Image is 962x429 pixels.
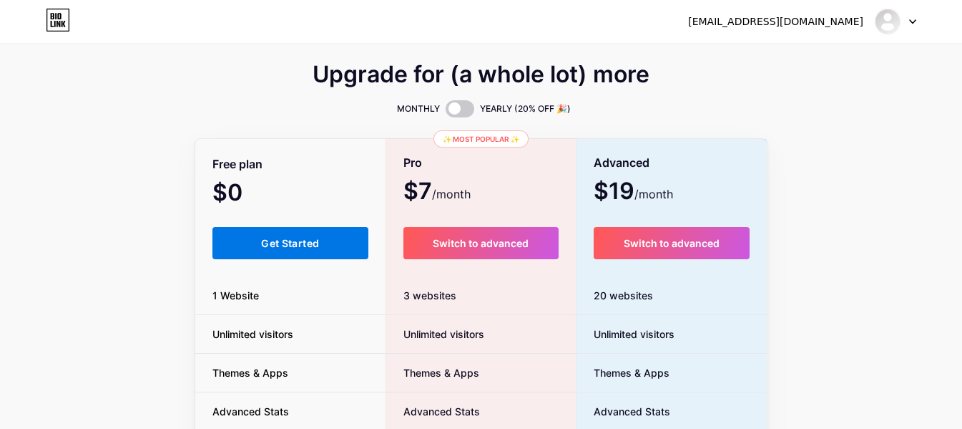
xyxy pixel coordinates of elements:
[386,404,480,419] span: Advanced Stats
[576,276,767,315] div: 20 websites
[386,327,484,342] span: Unlimited visitors
[480,102,571,116] span: YEARLY (20% OFF 🎉)
[386,365,479,380] span: Themes & Apps
[634,185,673,203] span: /month
[313,66,649,83] span: Upgrade for (a whole lot) more
[212,227,369,259] button: Get Started
[594,150,649,175] span: Advanced
[403,227,559,259] button: Switch to advanced
[594,183,673,203] span: $19
[688,14,863,29] div: [EMAIL_ADDRESS][DOMAIN_NAME]
[195,404,306,419] span: Advanced Stats
[403,150,422,175] span: Pro
[261,237,319,249] span: Get Started
[576,404,670,419] span: Advanced Stats
[576,365,669,380] span: Themes & Apps
[874,8,901,35] img: manomaybrowandglow
[433,130,529,148] div: ✨ Most popular ✨
[195,365,305,380] span: Themes & Apps
[624,237,720,249] span: Switch to advanced
[212,184,281,204] span: $0
[594,227,750,259] button: Switch to advanced
[195,327,310,342] span: Unlimited visitors
[576,327,674,342] span: Unlimited visitors
[433,237,529,249] span: Switch to advanced
[212,152,262,177] span: Free plan
[195,288,276,303] span: 1 Website
[403,183,471,203] span: $7
[386,276,576,315] div: 3 websites
[432,185,471,203] span: /month
[397,102,440,116] span: MONTHLY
